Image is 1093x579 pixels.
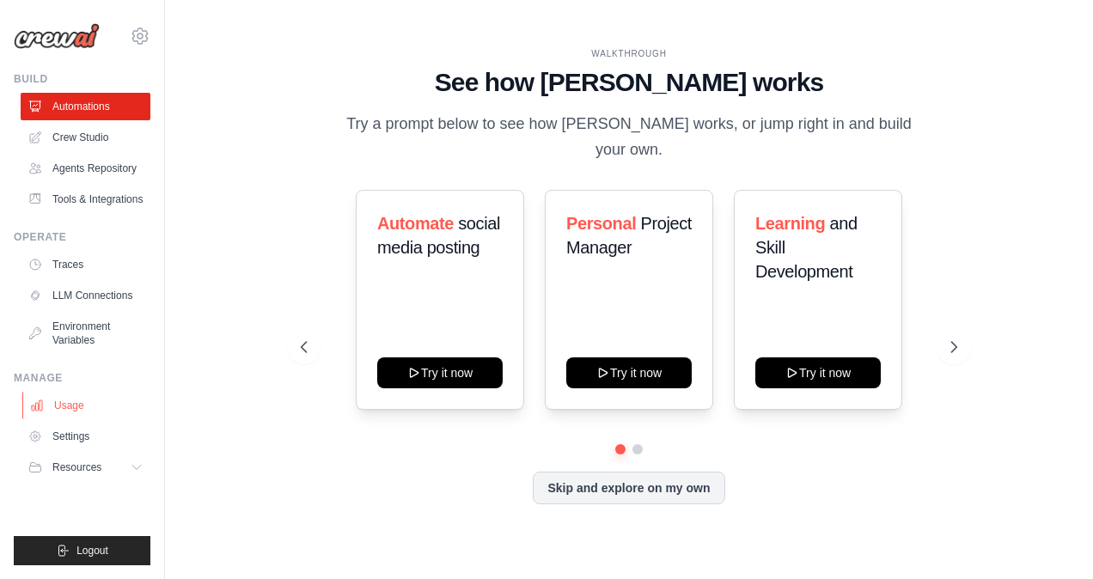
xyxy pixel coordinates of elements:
span: Learning [755,214,825,233]
a: Tools & Integrations [21,186,150,213]
a: LLM Connections [21,282,150,309]
button: Logout [14,536,150,565]
a: Crew Studio [21,124,150,151]
div: Build [14,72,150,86]
button: Try it now [755,357,881,388]
button: Try it now [566,357,692,388]
a: Usage [22,392,152,419]
span: Personal [566,214,636,233]
span: Automate [377,214,454,233]
a: Traces [21,251,150,278]
span: Logout [76,544,108,558]
a: Agents Repository [21,155,150,182]
button: Resources [21,454,150,481]
span: Resources [52,460,101,474]
button: Try it now [377,357,503,388]
div: Manage [14,371,150,385]
div: Operate [14,230,150,244]
img: Logo [14,23,100,49]
a: Automations [21,93,150,120]
h1: See how [PERSON_NAME] works [301,67,958,98]
p: Try a prompt below to see how [PERSON_NAME] works, or jump right in and build your own. [340,112,918,162]
a: Settings [21,423,150,450]
button: Skip and explore on my own [533,472,724,504]
span: Project Manager [566,214,692,257]
div: WALKTHROUGH [301,47,958,60]
a: Environment Variables [21,313,150,354]
span: social media posting [377,214,500,257]
span: and Skill Development [755,214,858,281]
